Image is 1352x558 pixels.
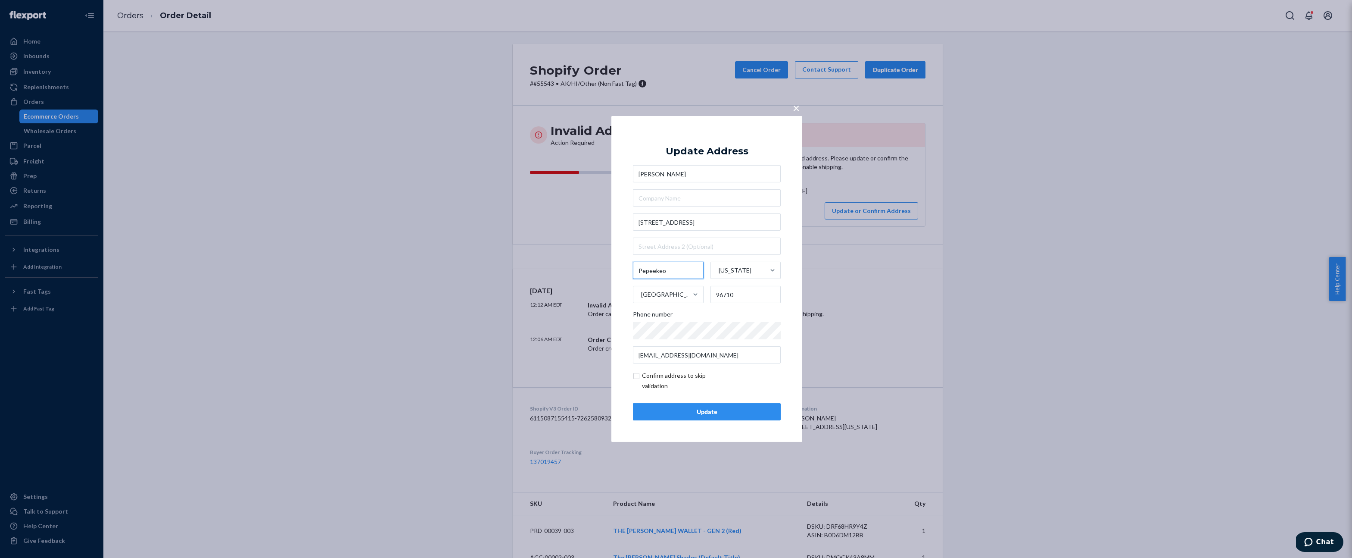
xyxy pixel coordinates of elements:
div: Update Address [666,146,748,157]
input: [GEOGRAPHIC_DATA] [640,286,641,303]
input: City [633,262,704,279]
div: [US_STATE] [719,266,751,275]
button: Update [633,403,781,420]
div: Update [640,408,773,416]
input: First & Last Name [633,165,781,182]
input: [US_STATE] [718,262,719,279]
span: Phone number [633,310,673,322]
input: Company Name [633,189,781,207]
iframe: Opens a widget where you can chat to one of our agents [1296,532,1343,554]
div: [GEOGRAPHIC_DATA] [641,290,692,299]
input: ZIP Code [710,286,781,303]
input: Street Address [633,213,781,231]
span: × [793,100,800,115]
input: Email (Only Required for International) [633,346,781,364]
input: Street Address 2 (Optional) [633,238,781,255]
